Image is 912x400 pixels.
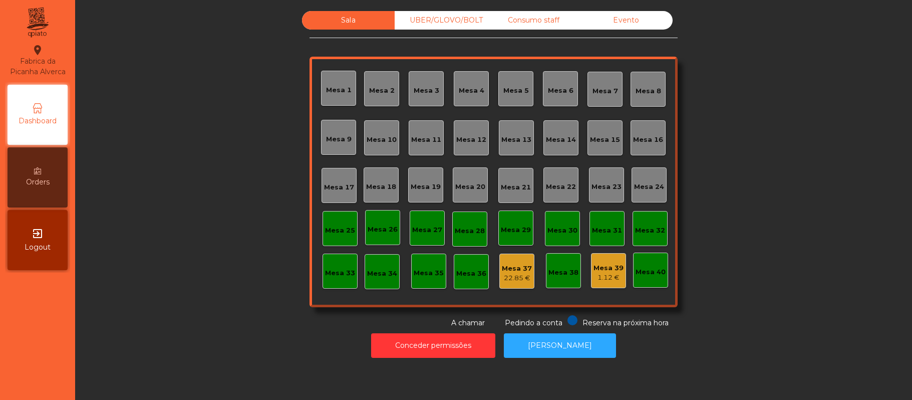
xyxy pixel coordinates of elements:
[459,86,484,96] div: Mesa 4
[395,11,487,30] div: UBER/GLOVO/BOLT
[26,177,50,187] span: Orders
[633,135,663,145] div: Mesa 16
[591,182,622,192] div: Mesa 23
[634,182,664,192] div: Mesa 24
[636,86,661,96] div: Mesa 8
[411,182,441,192] div: Mesa 19
[593,273,624,283] div: 1.12 €
[369,86,395,96] div: Mesa 2
[546,182,576,192] div: Mesa 22
[414,268,444,278] div: Mesa 35
[592,226,622,236] div: Mesa 31
[636,267,666,277] div: Mesa 40
[25,5,50,40] img: qpiato
[451,318,485,327] span: A chamar
[456,135,486,145] div: Mesa 12
[590,135,620,145] div: Mesa 15
[582,318,669,327] span: Reserva na próxima hora
[302,11,395,30] div: Sala
[580,11,673,30] div: Evento
[371,333,495,358] button: Conceder permissões
[368,225,398,235] div: Mesa 26
[504,333,616,358] button: [PERSON_NAME]
[502,273,532,283] div: 22.85 €
[411,135,441,145] div: Mesa 11
[455,182,485,192] div: Mesa 20
[367,135,397,145] div: Mesa 10
[456,269,486,279] div: Mesa 36
[19,116,57,126] span: Dashboard
[32,228,44,240] i: exit_to_app
[635,226,665,236] div: Mesa 32
[548,86,573,96] div: Mesa 6
[324,182,354,192] div: Mesa 17
[326,134,352,144] div: Mesa 9
[503,86,529,96] div: Mesa 5
[548,268,578,278] div: Mesa 38
[487,11,580,30] div: Consumo staff
[8,44,67,77] div: Fabrica da Picanha Alverca
[367,269,397,279] div: Mesa 34
[502,264,532,274] div: Mesa 37
[32,44,44,56] i: location_on
[592,86,618,96] div: Mesa 7
[501,182,531,192] div: Mesa 21
[325,226,355,236] div: Mesa 25
[366,182,396,192] div: Mesa 18
[593,263,624,273] div: Mesa 39
[325,268,355,278] div: Mesa 33
[546,135,576,145] div: Mesa 14
[25,242,51,253] span: Logout
[326,85,352,95] div: Mesa 1
[455,226,485,236] div: Mesa 28
[501,225,531,235] div: Mesa 29
[414,86,439,96] div: Mesa 3
[505,318,562,327] span: Pedindo a conta
[547,226,577,236] div: Mesa 30
[501,135,531,145] div: Mesa 13
[412,225,442,235] div: Mesa 27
